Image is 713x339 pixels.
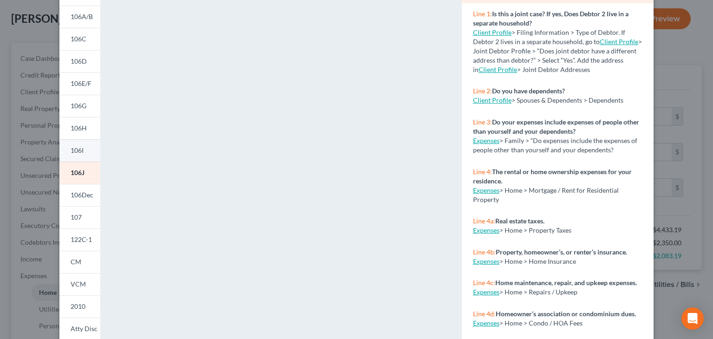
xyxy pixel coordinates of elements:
a: 106E/F [59,72,100,95]
span: 106A/B [71,13,93,20]
span: > Home > Mortgage / Rent for Residential Property [473,186,619,203]
strong: The rental or home ownership expenses for your residence. [473,168,632,185]
a: Expenses [473,319,499,327]
a: Expenses [473,137,499,144]
span: > Home > Condo / HOA Fees [499,319,583,327]
span: Line 4a: [473,217,495,225]
span: Line 1: [473,10,492,18]
span: 106Dec [71,191,93,199]
a: Client Profile [479,65,517,73]
a: 106C [59,28,100,50]
span: > Family > “Do expenses include the expenses of people other than yourself and your dependents? [473,137,637,154]
a: CM [59,251,100,273]
span: Line 4: [473,168,492,176]
span: Line 2: [473,87,492,95]
span: > Home > Repairs / Upkeep [499,288,577,296]
span: 106E/F [71,79,91,87]
a: Expenses [473,226,499,234]
strong: Property, homeowner’s, or renter’s insurance. [496,248,627,256]
span: > Joint Debtor Profile > “Does joint debtor have a different address than debtor?” > Select “Yes”... [473,38,642,73]
span: Line 4d: [473,310,496,318]
span: > Filing Information > Type of Debtor. If Debtor 2 lives in a separate household, go to [473,28,625,46]
span: VCM [71,280,86,288]
span: > Joint Debtor Addresses [479,65,590,73]
a: Expenses [473,288,499,296]
div: Open Intercom Messenger [681,307,704,330]
span: 106H [71,124,87,132]
a: 2010 [59,295,100,318]
span: Line 3: [473,118,492,126]
a: 106H [59,117,100,139]
strong: Do you have dependents? [492,87,565,95]
span: > Home > Home Insurance [499,257,576,265]
span: 2010 [71,302,85,310]
a: VCM [59,273,100,295]
span: CM [71,258,81,266]
strong: Is this a joint case? If yes, Does Debtor 2 live in a separate household? [473,10,629,27]
span: Atty Disc [71,325,97,332]
span: 106I [71,146,84,154]
strong: Do your expenses include expenses of people other than yourself and your dependents? [473,118,639,135]
a: Expenses [473,186,499,194]
a: 106G [59,95,100,117]
a: Client Profile [473,96,512,104]
a: 107 [59,206,100,228]
strong: Home maintenance, repair, and upkeep expenses. [495,279,637,287]
a: Client Profile [473,28,512,36]
span: Line 4b: [473,248,496,256]
span: 122C-1 [71,235,92,243]
a: 122C-1 [59,228,100,251]
span: 106J [71,169,84,176]
strong: Real estate taxes. [495,217,544,225]
a: 106D [59,50,100,72]
a: Expenses [473,257,499,265]
strong: Homeowner’s association or condominium dues. [496,310,636,318]
span: > Home > Property Taxes [499,226,571,234]
a: Client Profile [600,38,638,46]
a: 106J [59,162,100,184]
span: 106D [71,57,87,65]
a: 106A/B [59,6,100,28]
span: 106C [71,35,86,43]
a: 106I [59,139,100,162]
span: 106G [71,102,86,110]
span: 107 [71,213,82,221]
span: > Spouses & Dependents > Dependents [512,96,623,104]
span: Line 4c: [473,279,495,287]
a: 106Dec [59,184,100,206]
